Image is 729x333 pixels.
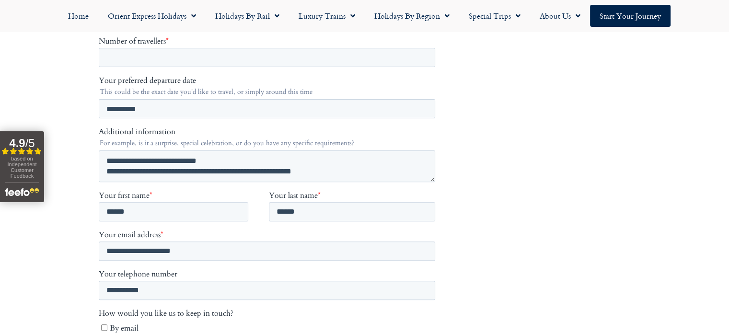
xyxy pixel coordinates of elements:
[530,5,590,27] a: About Us
[289,5,365,27] a: Luxury Trains
[98,5,206,27] a: Orient Express Holidays
[5,5,724,27] nav: Menu
[459,5,530,27] a: Special Trips
[58,5,98,27] a: Home
[365,5,459,27] a: Holidays by Region
[170,214,219,225] span: Your last name
[590,5,671,27] a: Start your Journey
[206,5,289,27] a: Holidays by Rail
